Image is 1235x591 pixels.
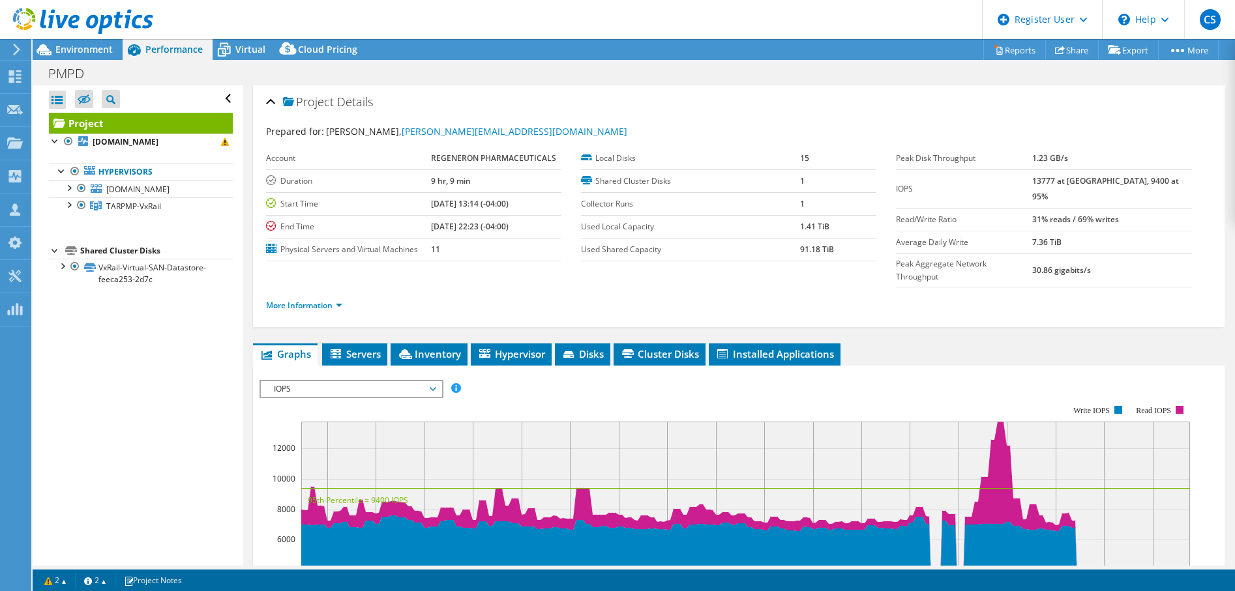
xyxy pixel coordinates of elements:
b: 15 [800,152,809,164]
span: Performance [145,43,203,55]
b: 9 hr, 9 min [431,175,471,186]
label: Physical Servers and Virtual Machines [266,243,431,256]
text: 12000 [273,442,295,454]
span: Cloud Pricing [298,43,357,55]
label: Peak Disk Throughput [896,152,1032,165]
div: Shared Cluster Disks [80,243,233,259]
label: Peak Aggregate Network Throughput [896,257,1032,283]
label: End Time [266,220,431,233]
label: Used Shared Capacity [581,243,799,256]
b: 1.23 GB/s [1032,152,1068,164]
a: Share [1045,40,1099,60]
a: [DOMAIN_NAME] [49,134,233,151]
b: 1 [800,175,805,186]
span: Environment [55,43,113,55]
label: Local Disks [581,152,799,165]
a: TARPMP-VxRail [49,197,233,214]
span: Disks [561,347,604,360]
span: [PERSON_NAME], [326,125,627,137]
label: Shared Cluster Disks [581,175,799,188]
span: Project [283,96,334,109]
label: Used Local Capacity [581,220,799,233]
text: Write IOPS [1073,406,1110,415]
b: REGENERON PHARMACEUTICALS [431,152,556,164]
text: Read IOPS [1136,406,1171,415]
a: [DOMAIN_NAME] [49,180,233,197]
span: CS [1200,9,1221,30]
span: TARPMP-VxRail [106,201,161,212]
b: 30.86 gigabits/s [1032,265,1091,276]
text: 10000 [273,473,295,484]
b: [DATE] 13:14 (-04:00) [431,198,509,209]
span: IOPS [267,381,435,397]
a: Hypervisors [49,164,233,180]
span: Inventory [397,347,461,360]
a: More [1158,40,1219,60]
b: 91.18 TiB [800,244,834,255]
b: 7.36 TiB [1032,237,1062,248]
a: [PERSON_NAME][EMAIL_ADDRESS][DOMAIN_NAME] [402,125,627,137]
text: 4000 [277,564,295,575]
svg: \n [1118,14,1130,25]
b: 11 [431,244,440,255]
a: 2 [75,572,115,588]
text: 6000 [277,534,295,545]
b: 13777 at [GEOGRAPHIC_DATA], 9400 at 95% [1032,175,1179,202]
a: Project Notes [115,572,191,588]
text: 95th Percentile = 9400 IOPS [308,495,408,506]
label: Duration [266,175,431,188]
span: Hypervisor [477,347,545,360]
text: 8000 [277,504,295,515]
span: Cluster Disks [620,347,699,360]
span: [DOMAIN_NAME] [106,184,170,195]
span: Graphs [260,347,311,360]
b: [DATE] 22:23 (-04:00) [431,221,509,232]
b: 31% reads / 69% writes [1032,214,1119,225]
label: Average Daily Write [896,236,1032,249]
b: 1 [800,198,805,209]
label: Start Time [266,197,431,210]
a: 2 [35,572,76,588]
span: Details [337,94,373,109]
b: [DOMAIN_NAME] [93,136,158,147]
label: IOPS [896,182,1032,195]
span: Installed Applications [715,347,834,360]
a: Reports [983,40,1046,60]
span: Virtual [235,43,265,55]
label: Collector Runs [581,197,799,210]
label: Account [266,152,431,165]
label: Read/Write Ratio [896,213,1032,226]
a: VxRail-Virtual-SAN-Datastore-feeca253-2d7c [49,259,233,287]
a: Export [1098,40,1159,60]
b: 1.41 TiB [800,221,829,232]
label: Prepared for: [266,125,324,137]
a: Project [49,113,233,134]
span: Servers [329,347,381,360]
h1: PMPD [42,66,104,81]
a: More Information [266,300,342,311]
